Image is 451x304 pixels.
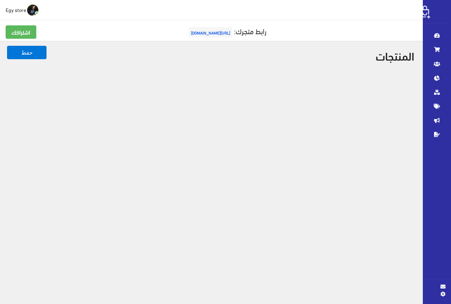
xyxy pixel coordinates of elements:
a: اشتراكك [6,25,36,39]
a: ... Egy store [6,4,38,15]
span: Egy store [6,5,26,14]
button: حفظ [7,46,47,59]
span: [URL][DOMAIN_NAME] [189,27,232,38]
h2: المنتجات [8,49,414,62]
img: ... [27,5,38,16]
a: رابط متجرك:[URL][DOMAIN_NAME] [187,24,266,37]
